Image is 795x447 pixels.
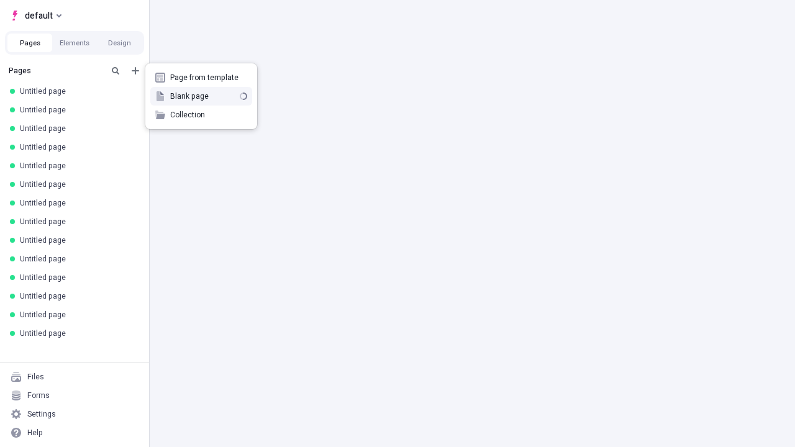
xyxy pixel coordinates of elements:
div: Add new [145,63,257,129]
div: Untitled page [20,217,134,227]
div: Untitled page [20,179,134,189]
div: Forms [27,391,50,400]
span: Page from template [170,73,247,83]
button: Select site [5,6,66,25]
span: default [25,8,53,23]
div: Untitled page [20,310,134,320]
div: Untitled page [20,235,134,245]
div: Untitled page [20,291,134,301]
span: Blank page [170,91,235,101]
span: Collection [170,110,247,120]
div: Pages [9,66,103,76]
div: Settings [27,409,56,419]
div: Help [27,428,43,438]
div: Untitled page [20,328,134,338]
div: Untitled page [20,105,134,115]
button: Elements [52,34,97,52]
div: Files [27,372,44,382]
div: Untitled page [20,198,134,208]
button: Add new [128,63,143,78]
button: Pages [7,34,52,52]
div: Untitled page [20,142,134,152]
div: Untitled page [20,124,134,133]
div: Untitled page [20,273,134,282]
div: Untitled page [20,254,134,264]
button: Design [97,34,142,52]
div: Untitled page [20,161,134,171]
div: Untitled page [20,86,134,96]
